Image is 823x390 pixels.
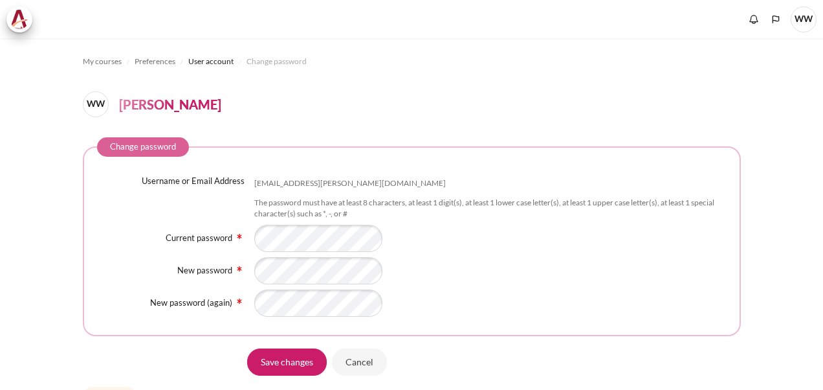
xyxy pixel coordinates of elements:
[83,91,109,117] span: WW
[247,54,307,69] a: Change password
[150,297,232,308] label: New password (again)
[234,264,245,271] span: Required
[83,91,114,117] a: WW
[234,231,245,239] span: Required
[766,10,785,29] button: Languages
[6,6,39,32] a: Architeck Architeck
[254,178,446,189] div: [EMAIL_ADDRESS][PERSON_NAME][DOMAIN_NAME]
[791,6,817,32] a: User menu
[332,349,387,376] input: Cancel
[10,10,28,29] img: Architeck
[744,10,763,29] div: Show notification window with no new notifications
[135,56,175,67] span: Preferences
[791,6,817,32] span: WW
[234,296,245,304] span: Required
[135,54,175,69] a: Preferences
[254,198,727,220] div: The password must have at least 8 characters, at least 1 digit(s), at least 1 lower case letter(s...
[234,231,245,242] img: Required
[247,349,327,376] input: Save changes
[119,95,221,114] h4: [PERSON_NAME]
[83,56,122,67] span: My courses
[83,54,122,69] a: My courses
[188,56,234,67] span: User account
[234,296,245,306] img: Required
[83,51,741,72] nav: Navigation bar
[142,175,245,188] label: Username or Email Address
[247,56,307,67] span: Change password
[234,264,245,274] img: Required
[166,233,232,243] label: Current password
[177,265,232,275] label: New password
[97,137,189,157] legend: Change password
